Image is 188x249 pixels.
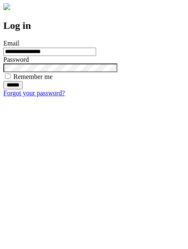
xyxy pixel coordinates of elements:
[13,73,53,80] label: Remember me
[3,3,10,10] img: logo-4e3dc11c47720685a147b03b5a06dd966a58ff35d612b21f08c02c0306f2b779.png
[3,56,29,63] label: Password
[3,40,19,47] label: Email
[3,89,65,97] a: Forgot your password?
[3,20,185,31] h2: Log in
